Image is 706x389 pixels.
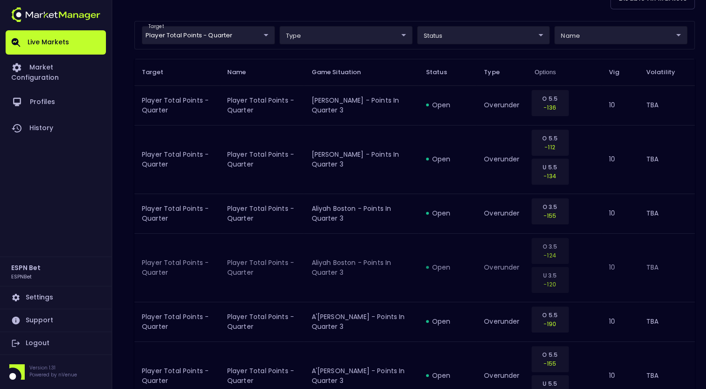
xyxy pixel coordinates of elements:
h3: ESPNBet [11,273,32,280]
p: Powered by nVenue [29,371,77,378]
div: target [280,26,412,44]
p: O 5.5 [538,350,563,359]
td: Aliyah Boston - Points in Quarter 3 [304,233,418,302]
td: overunder [476,125,527,194]
span: Status [426,68,459,76]
div: open [426,100,469,110]
span: Game Situation [311,68,373,76]
td: Player Total Points - Quarter [220,125,304,194]
p: -120 [538,280,563,289]
p: -155 [538,211,563,220]
span: Type [484,68,512,76]
p: O 5.5 [538,94,563,103]
td: Player Total Points - Quarter [134,194,220,233]
p: -155 [538,359,563,368]
div: target [417,26,550,44]
a: Live Markets [6,30,106,55]
a: Support [6,309,106,332]
a: Market Configuration [6,55,106,89]
span: Volatility [646,68,687,76]
img: logo [11,7,100,22]
div: target [554,26,687,44]
td: overunder [476,85,527,125]
p: Version 1.31 [29,364,77,371]
td: 10 [601,302,638,341]
a: Logout [6,332,106,354]
h2: ESPN Bet [11,263,41,273]
td: overunder [476,194,527,233]
td: TBA [639,194,695,233]
td: 10 [601,85,638,125]
td: overunder [476,233,527,302]
div: target [142,26,275,44]
td: TBA [639,125,695,194]
p: O 5.5 [538,134,563,143]
p: -136 [538,103,563,112]
td: Player Total Points - Quarter [220,85,304,125]
p: -124 [538,251,563,260]
td: TBA [639,302,695,341]
div: open [426,263,469,272]
span: Vig [609,68,631,76]
td: [PERSON_NAME] - Points in Quarter 3 [304,85,418,125]
td: Player Total Points - Quarter [220,233,304,302]
td: Player Total Points - Quarter [134,233,220,302]
td: Aliyah Boston - Points in Quarter 3 [304,194,418,233]
td: 10 [601,233,638,302]
td: A'[PERSON_NAME] - Points in Quarter 3 [304,302,418,341]
td: [PERSON_NAME] - Points in Quarter 3 [304,125,418,194]
td: Player Total Points - Quarter [134,302,220,341]
a: Profiles [6,89,106,115]
td: 10 [601,194,638,233]
p: U 5.5 [538,163,563,172]
div: open [426,371,469,380]
label: target [148,23,164,30]
td: TBA [639,85,695,125]
span: Target [142,68,175,76]
div: Version 1.31Powered by nVenue [6,364,106,380]
td: Player Total Points - Quarter [134,85,220,125]
td: Player Total Points - Quarter [220,302,304,341]
td: Player Total Points - Quarter [220,194,304,233]
td: overunder [476,302,527,341]
p: U 3.5 [538,271,563,280]
div: open [426,317,469,326]
a: History [6,115,106,141]
p: -190 [538,320,563,328]
div: open [426,154,469,164]
p: O 5.5 [538,311,563,320]
td: 10 [601,125,638,194]
p: O 3.5 [538,202,563,211]
td: Player Total Points - Quarter [134,125,220,194]
span: Name [227,68,259,76]
th: Options [527,59,602,85]
div: open [426,208,469,218]
p: U 5.5 [538,379,563,388]
p: -112 [538,143,563,152]
p: -134 [538,172,563,181]
p: O 3.5 [538,242,563,251]
a: Settings [6,286,106,309]
td: TBA [639,233,695,302]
